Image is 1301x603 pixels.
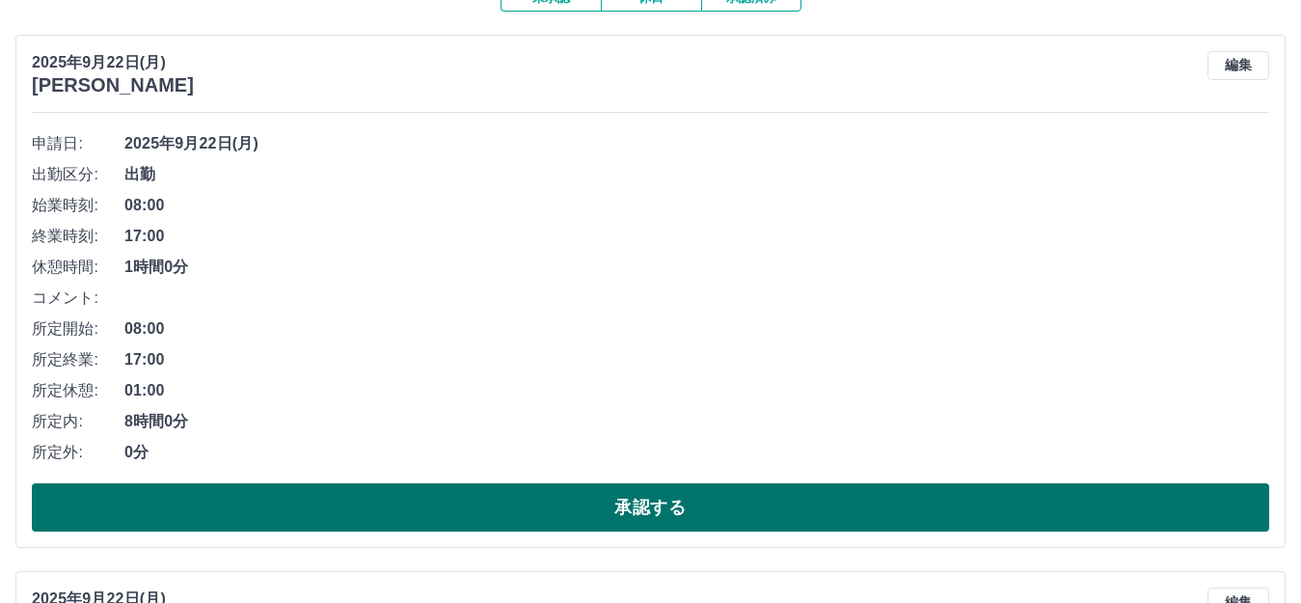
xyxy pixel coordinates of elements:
[124,348,1269,371] span: 17:00
[32,51,194,74] p: 2025年9月22日(月)
[124,225,1269,248] span: 17:00
[124,379,1269,402] span: 01:00
[124,163,1269,186] span: 出勤
[124,441,1269,464] span: 0分
[32,163,124,186] span: 出勤区分:
[32,287,124,310] span: コメント:
[32,225,124,248] span: 終業時刻:
[32,410,124,433] span: 所定内:
[124,317,1269,341] span: 08:00
[32,74,194,96] h3: [PERSON_NAME]
[124,194,1269,217] span: 08:00
[32,348,124,371] span: 所定終業:
[124,256,1269,279] span: 1時間0分
[124,132,1269,155] span: 2025年9月22日(月)
[32,132,124,155] span: 申請日:
[32,483,1269,532] button: 承認する
[32,194,124,217] span: 始業時刻:
[32,441,124,464] span: 所定外:
[32,256,124,279] span: 休憩時間:
[1207,51,1269,80] button: 編集
[32,379,124,402] span: 所定休憩:
[32,317,124,341] span: 所定開始:
[124,410,1269,433] span: 8時間0分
